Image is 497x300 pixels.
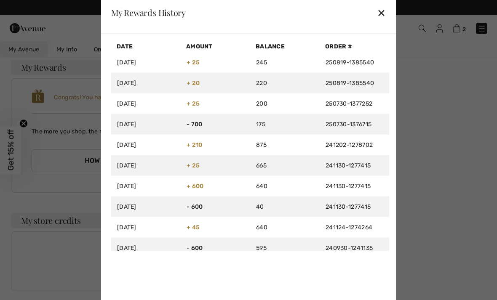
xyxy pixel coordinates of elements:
[377,4,386,21] div: ✕
[326,244,373,251] a: 240930-1241135
[326,223,372,231] a: 241124-1274264
[111,8,186,17] div: My Rewards History
[250,134,320,155] td: 875
[326,120,371,127] a: 250730-1376715
[111,175,181,196] td: [DATE]
[250,155,320,175] td: 665
[111,217,181,237] td: [DATE]
[111,237,181,258] td: [DATE]
[326,58,374,66] a: 250819-1385540
[250,93,320,114] td: 200
[111,72,181,93] td: [DATE]
[111,196,181,217] td: [DATE]
[326,203,371,210] a: 241130-1277415
[250,217,320,237] td: 640
[111,52,181,72] td: [DATE]
[187,120,203,127] span: - 700
[250,196,320,217] td: 40
[187,244,203,251] span: - 600
[187,223,200,231] span: + 45
[250,175,320,196] td: 640
[250,40,320,52] th: Balance
[187,58,200,66] span: + 25
[187,79,200,86] span: + 20
[320,175,389,196] td: 241130-1277415
[326,100,372,107] a: 250730-1377252
[187,162,200,169] span: + 25
[326,79,374,86] a: 250819-1385540
[250,114,320,134] td: 175
[326,141,373,148] a: 241202-1278702
[187,100,200,107] span: + 25
[320,40,389,52] th: Order #
[250,237,320,258] td: 595
[111,114,181,134] td: [DATE]
[187,141,203,148] span: + 210
[250,52,320,72] td: 245
[111,93,181,114] td: [DATE]
[250,72,320,93] td: 220
[187,182,204,189] span: + 600
[181,40,250,52] th: Amount
[326,162,371,169] a: 241130-1277415
[111,134,181,155] td: [DATE]
[111,155,181,175] td: [DATE]
[111,40,181,52] th: Date
[187,203,203,210] span: - 600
